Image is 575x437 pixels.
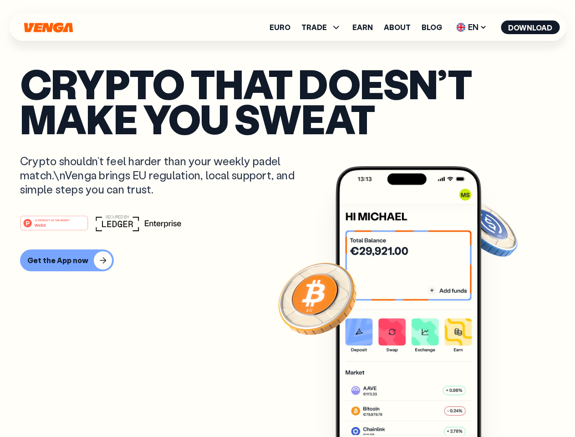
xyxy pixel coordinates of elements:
tspan: #1 PRODUCT OF THE MONTH [35,218,69,221]
img: flag-uk [456,23,465,32]
a: #1 PRODUCT OF THE MONTHWeb3 [20,221,88,233]
div: Get the App now [27,256,88,265]
a: Earn [352,24,373,31]
a: About [384,24,411,31]
p: Crypto shouldn’t feel harder than your weekly padel match.\nVenga brings EU regulation, local sup... [20,154,308,197]
span: TRADE [301,22,341,33]
button: Download [501,20,560,34]
svg: Home [23,22,74,33]
p: Crypto that doesn’t make you sweat [20,66,555,136]
img: USDC coin [454,196,519,261]
tspan: Web3 [35,222,46,227]
button: Get the App now [20,249,114,271]
a: Euro [270,24,290,31]
span: EN [453,20,490,35]
a: Blog [422,24,442,31]
span: TRADE [301,24,327,31]
a: Get the App now [20,249,555,271]
img: Bitcoin [276,257,358,339]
